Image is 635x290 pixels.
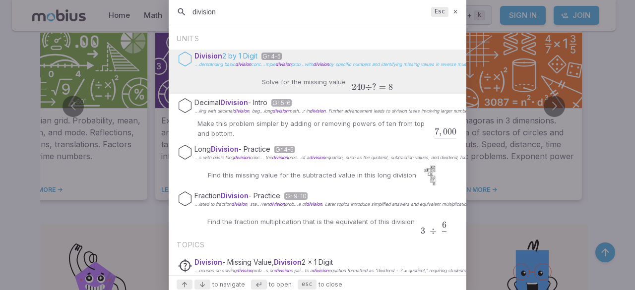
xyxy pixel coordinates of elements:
span: prob...with [291,61,329,67]
span: division [235,61,251,67]
span: 000 [443,126,456,137]
div: UNITS [169,28,466,48]
span: division [306,201,322,207]
p: Find the fraction multiplication that is the equivalent of this division [207,217,415,227]
text: ) [427,168,428,173]
span: division [236,268,252,273]
span: 600 [439,139,452,149]
span: ...s with basic long [194,155,250,160]
span: prob...s on [252,268,290,273]
span: Division [221,191,249,200]
span: division [231,201,247,207]
text: 6 [433,169,435,172]
span: ​ [446,222,447,233]
span: division [234,155,250,160]
span: ...derstanding basic [194,61,251,67]
span: Fraction [194,191,249,200]
span: - Missing Value, [222,258,302,266]
span: Gr 5-6 [271,99,292,107]
span: Gr 4-5 [261,53,282,60]
text: 6 [433,176,435,179]
span: 7 [435,126,439,137]
text: 1 [431,176,432,179]
span: division [309,155,325,160]
text: ? [433,179,435,182]
text: 8 [433,166,435,169]
span: conc... the [250,155,288,160]
kbd: Esc [431,7,448,17]
span: 7 [442,232,446,242]
span: division [313,268,328,273]
span: Gr 4-5 [274,146,295,153]
span: Division [274,258,302,266]
span: ...ling with decimal [194,108,249,114]
span: meth...r in [288,108,325,114]
span: ÷ [430,226,437,236]
span: Division [194,258,222,266]
span: ? [372,82,377,92]
span: 8 [388,82,393,92]
span: Long [194,145,239,153]
div: Suggestions [169,28,466,275]
span: 240 [352,82,365,92]
p: Find this missing value for the subtracted value in this long division [208,171,416,180]
span: 6 [442,220,446,230]
text: 6 [431,166,433,169]
span: Division [194,52,222,60]
span: to close [318,280,342,289]
text: 2 [431,173,432,175]
div: TOPICS [169,234,466,254]
span: division [272,108,288,114]
span: ...lated to fraction [194,201,247,207]
text: 2 [425,169,426,172]
text: 1 [428,169,429,172]
span: division [269,201,285,207]
span: 3 [421,226,425,236]
span: s pai...ts a [290,268,328,273]
span: = [379,82,386,92]
p: Make this problem simpler by adding or removing powers of ten from top and bottom. [197,119,428,139]
text: 0 [433,182,435,185]
p: Solve for the missing value [262,77,346,87]
text: ? [430,179,432,182]
span: division [272,155,288,160]
span: ÷ [365,82,372,92]
span: division [274,268,290,273]
span: prob...e of [285,201,322,207]
span: division [313,61,329,67]
text: 3 [431,169,433,172]
span: proc...of a [288,155,325,160]
span: division [233,108,249,114]
span: to open [269,280,292,289]
span: conc...mple [251,61,291,67]
span: division [310,108,325,114]
span: ​ [456,128,457,140]
span: Division [220,98,248,107]
span: , [439,126,442,137]
text: 1 [428,173,429,175]
span: Decimal [194,98,248,107]
span: ...ocuses on solving [194,268,252,273]
span: Gr 9-10 [284,192,308,200]
span: , sta...vert [247,201,285,207]
span: Division [211,145,239,153]
span: division [275,61,291,67]
kbd: esc [298,280,317,290]
span: to navigate [212,280,245,289]
span: , beg...long [249,108,288,114]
